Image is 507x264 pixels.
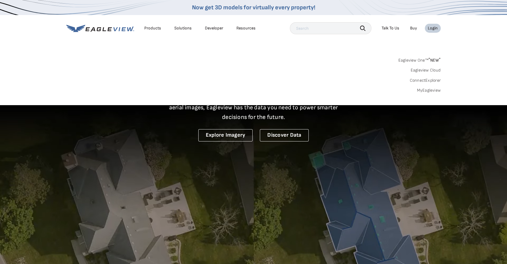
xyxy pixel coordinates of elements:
a: Now get 3D models for virtually every property! [192,4,315,11]
a: Discover Data [260,129,309,141]
a: Explore Imagery [198,129,253,141]
div: Resources [236,26,256,31]
div: Products [144,26,161,31]
div: Solutions [174,26,192,31]
a: Eagleview Cloud [410,68,441,73]
a: Buy [410,26,417,31]
a: MyEagleview [417,88,441,93]
div: Login [428,26,438,31]
a: Developer [205,26,223,31]
a: Eagleview One™*NEW* [398,56,441,63]
input: Search [290,22,371,34]
div: Talk To Us [382,26,399,31]
p: A new era starts here. Built on more than 3.5 billion high-resolution aerial images, Eagleview ha... [162,93,345,122]
a: ConnectExplorer [409,78,441,83]
span: NEW [428,58,441,63]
